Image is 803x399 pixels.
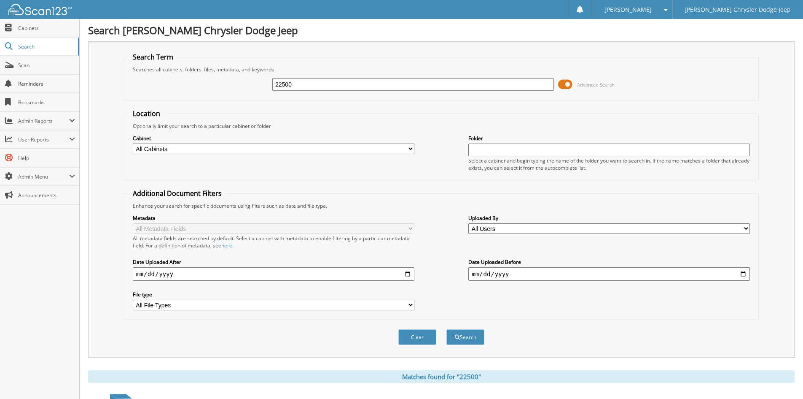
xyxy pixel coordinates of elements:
input: start [133,267,414,281]
a: here [221,242,232,249]
label: Folder [468,135,750,142]
span: [PERSON_NAME] [604,7,652,12]
span: [PERSON_NAME] Chrysler Dodge Jeep [685,7,791,12]
legend: Additional Document Filters [129,189,226,198]
span: Scan [18,62,75,69]
button: Search [446,329,484,345]
div: Select a cabinet and begin typing the name of the folder you want to search in. If the name match... [468,157,750,171]
span: Announcements [18,192,75,199]
span: User Reports [18,136,69,143]
label: Cabinet [133,135,414,142]
span: Search [18,43,74,50]
span: Admin Menu [18,173,69,180]
label: Metadata [133,214,414,222]
div: Searches all cabinets, folders, files, metadata, and keywords [129,66,754,73]
label: File type [133,291,414,298]
button: Clear [398,329,436,345]
div: Matches found for "22500" [88,370,795,383]
div: All metadata fields are searched by default. Select a cabinet with metadata to enable filtering b... [133,235,414,249]
label: Uploaded By [468,214,750,222]
img: scan123-logo-white.svg [8,4,72,15]
div: Enhance your search for specific documents using filters such as date and file type. [129,202,754,209]
span: Advanced Search [577,81,615,88]
input: end [468,267,750,281]
legend: Location [129,109,164,118]
legend: Search Term [129,52,177,62]
label: Date Uploaded Before [468,258,750,266]
span: Bookmarks [18,99,75,106]
span: Cabinets [18,24,75,32]
span: Admin Reports [18,117,69,125]
label: Date Uploaded After [133,258,414,266]
div: Optionally limit your search to a particular cabinet or folder [129,122,754,130]
h1: Search [PERSON_NAME] Chrysler Dodge Jeep [88,23,795,37]
span: Reminders [18,80,75,87]
span: Help [18,155,75,162]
